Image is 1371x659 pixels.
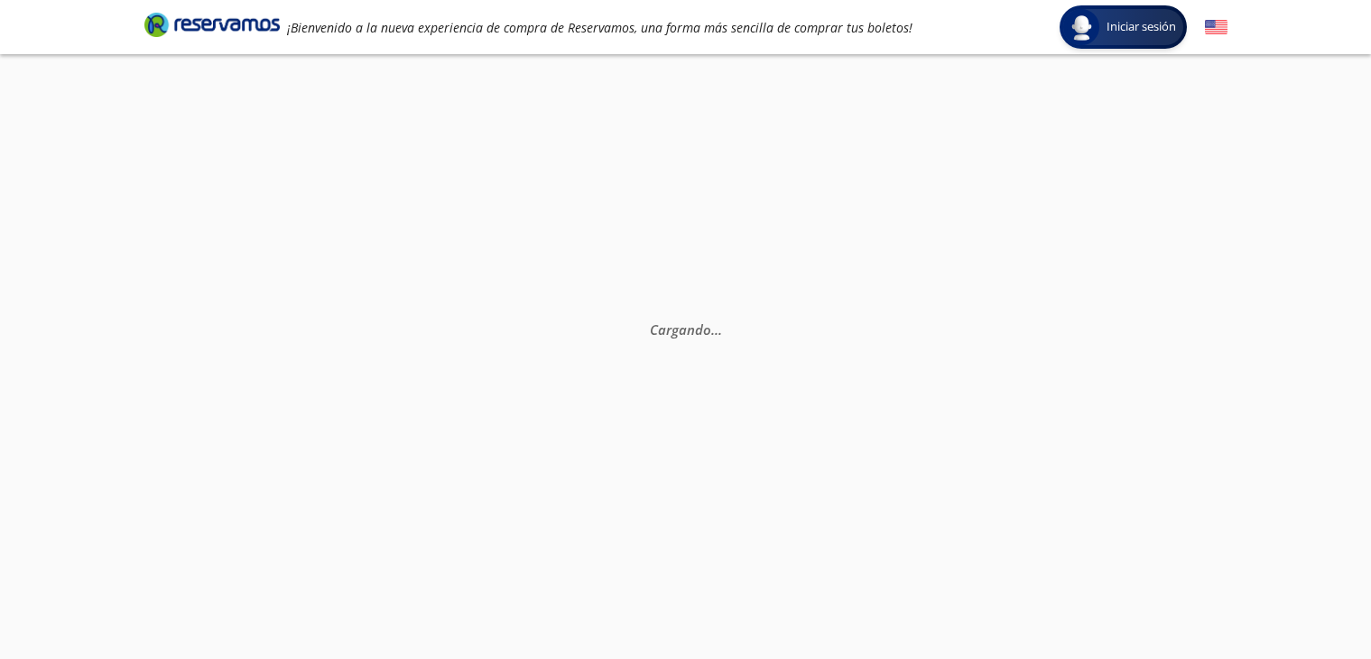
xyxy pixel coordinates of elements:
[718,320,722,339] span: .
[715,320,718,339] span: .
[144,11,280,43] a: Brand Logo
[650,320,722,339] em: Cargando
[711,320,715,339] span: .
[1099,18,1183,36] span: Iniciar sesión
[1205,16,1227,39] button: English
[287,19,912,36] em: ¡Bienvenido a la nueva experiencia de compra de Reservamos, una forma más sencilla de comprar tus...
[144,11,280,38] i: Brand Logo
